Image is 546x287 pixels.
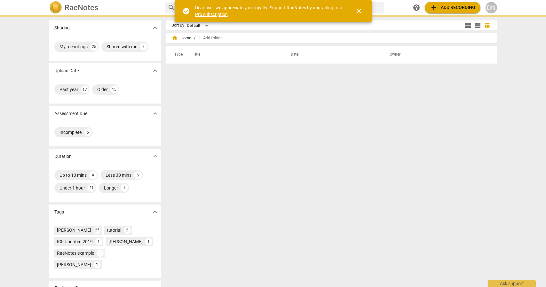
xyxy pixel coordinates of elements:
[94,227,101,234] div: 25
[425,2,480,13] button: Upload
[95,238,102,245] div: 1
[54,110,87,117] p: Assessment Due
[151,208,159,216] span: expand_more
[195,12,228,17] a: Pro subscription
[382,46,490,64] th: Owner
[283,46,382,64] th: Date
[59,86,78,93] div: Past year
[59,172,87,178] div: Up to 10 mins
[104,185,118,191] div: Longer
[150,23,160,33] button: Show more
[84,128,92,136] div: 5
[464,22,472,29] span: view_module
[411,2,422,13] a: Help
[54,209,64,215] p: Tags
[151,24,159,32] span: expand_more
[484,22,490,28] span: table_chart
[54,153,72,160] p: Duration
[54,25,70,31] p: Sharing
[59,129,82,136] div: Incomplete
[182,7,190,15] span: check_circle
[355,7,363,15] span: close
[150,207,160,217] button: Show more
[57,238,93,245] div: ICF Updated 2019
[488,280,536,287] div: Ask support
[57,250,94,256] div: RaeNotes example
[97,250,104,257] div: 1
[473,21,482,30] button: List view
[57,261,91,268] div: [PERSON_NAME]
[49,1,62,14] img: Logo
[150,109,160,118] button: Show more
[151,67,159,74] span: expand_more
[194,36,195,41] span: /
[171,23,184,28] div: Sort By
[140,43,147,50] div: 7
[121,184,128,192] div: 1
[108,238,143,245] div: [PERSON_NAME]
[94,261,101,268] div: 1
[171,35,191,41] span: Home
[150,66,160,75] button: Show more
[59,185,85,191] div: Under 1 hour
[185,46,283,64] th: Title
[65,3,98,12] h2: RaeNotes
[88,184,95,192] div: 21
[168,4,175,12] span: search
[107,43,137,50] div: Shared with me
[151,152,159,160] span: expand_more
[430,4,475,12] span: Add recording
[145,238,152,245] div: 1
[124,227,131,234] div: 2
[54,67,79,74] p: Upload Date
[134,171,142,179] div: 6
[430,4,438,12] span: add
[195,4,344,18] div: Dear user, we appreciate your loyalty! Support RaeNotes by upgrading to a
[81,86,89,93] div: 17
[482,21,492,30] button: Table view
[89,171,97,179] div: 4
[203,36,222,41] span: Add folder
[59,43,88,50] div: My recordings
[106,172,131,178] div: Less 30 mins
[351,4,367,19] button: Close
[151,110,159,117] span: expand_more
[187,20,210,31] div: Default
[107,227,121,233] div: tutorial
[150,151,160,161] button: Show more
[486,2,497,13] button: DN
[474,22,481,29] span: view_list
[171,35,178,41] span: home
[49,1,160,14] a: LogoRaeNotes
[197,35,203,41] span: add
[90,43,98,50] div: 25
[57,227,91,233] div: [PERSON_NAME]
[169,46,185,64] th: Type
[97,86,108,93] div: Older
[110,86,118,93] div: 15
[463,21,473,30] button: Tile view
[413,4,420,12] span: help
